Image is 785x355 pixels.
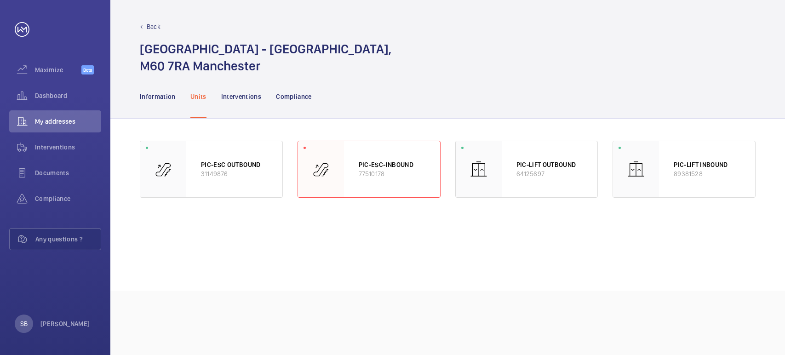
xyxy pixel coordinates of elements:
[20,319,28,328] p: SB
[140,92,176,101] p: Information
[35,194,101,203] span: Compliance
[221,92,262,101] p: Interventions
[35,117,101,126] span: My addresses
[627,160,645,178] img: elevator.svg
[40,319,90,328] p: [PERSON_NAME]
[154,160,172,178] img: escalator.svg
[674,169,740,178] p: 89381528
[35,168,101,177] span: Documents
[190,92,206,101] p: Units
[35,91,101,100] span: Dashboard
[81,65,94,74] span: Beta
[359,160,425,169] p: PIC-ESC-INBOUND
[35,143,101,152] span: Interventions
[147,22,160,31] p: Back
[312,160,330,178] img: escalator.svg
[359,169,425,178] p: 77510178
[140,40,391,74] h1: [GEOGRAPHIC_DATA] - [GEOGRAPHIC_DATA], M60 7RA Manchester
[516,160,583,169] p: PIC-LIFT OUTBOUND
[35,235,101,244] span: Any questions ?
[276,92,312,101] p: Compliance
[674,160,740,169] p: PIC-LIFT INBOUND
[516,169,583,178] p: 64125697
[470,160,488,178] img: elevator.svg
[35,65,81,74] span: Maximize
[201,160,268,169] p: PIC-ESC OUTBOUND
[201,169,268,178] p: 31149876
